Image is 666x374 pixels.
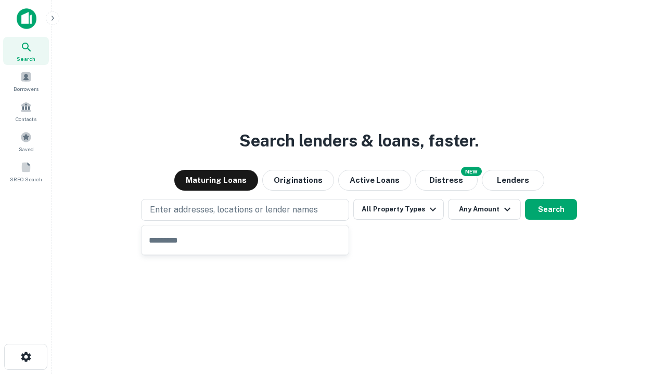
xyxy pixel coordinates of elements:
button: Active Loans [338,170,411,191]
button: Any Amount [448,199,521,220]
button: Maturing Loans [174,170,258,191]
a: Contacts [3,97,49,125]
button: Enter addresses, locations or lender names [141,199,349,221]
button: Lenders [482,170,544,191]
a: Borrowers [3,67,49,95]
span: Contacts [16,115,36,123]
button: Originations [262,170,334,191]
span: SREO Search [10,175,42,183]
span: Search [17,55,35,63]
button: All Property Types [353,199,444,220]
iframe: Chat Widget [614,291,666,341]
span: Borrowers [14,85,39,93]
button: Search distressed loans with lien and other non-mortgage details. [415,170,478,191]
h3: Search lenders & loans, faster. [239,128,479,153]
a: Search [3,37,49,65]
a: SREO Search [3,157,49,185]
p: Enter addresses, locations or lender names [150,204,318,216]
button: Search [525,199,577,220]
span: Saved [19,145,34,153]
img: capitalize-icon.png [17,8,36,29]
div: NEW [461,167,482,176]
a: Saved [3,127,49,155]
